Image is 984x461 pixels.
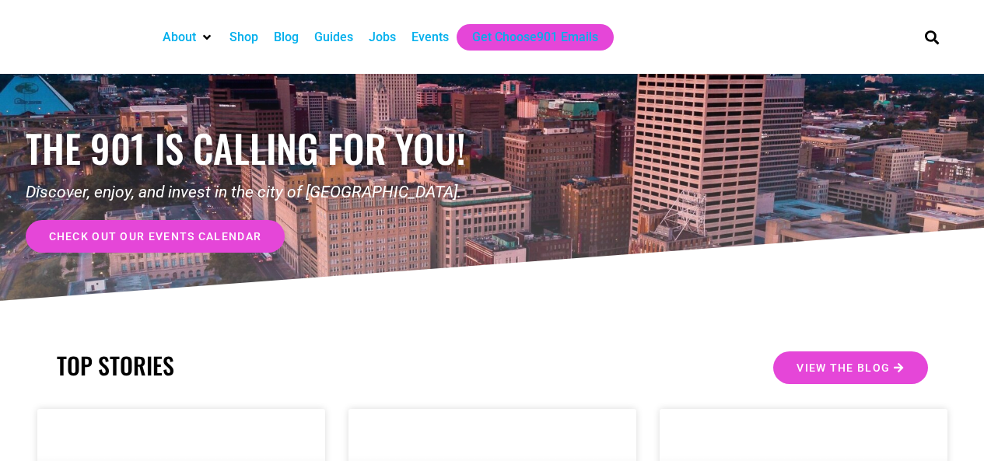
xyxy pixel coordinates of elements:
div: About [155,24,222,51]
a: Jobs [369,28,396,47]
a: check out our events calendar [26,220,285,253]
a: Guides [314,28,353,47]
p: Discover, enjoy, and invest in the city of [GEOGRAPHIC_DATA]. [26,180,492,205]
h2: TOP STORIES [57,351,485,379]
h1: the 901 is calling for you! [26,125,492,171]
a: Shop [229,28,258,47]
span: check out our events calendar [49,231,262,242]
div: Search [919,24,944,50]
a: About [163,28,196,47]
a: Events [411,28,449,47]
a: Blog [274,28,299,47]
nav: Main nav [155,24,898,51]
a: View the Blog [773,351,927,384]
span: View the Blog [797,362,890,373]
a: Get Choose901 Emails [472,28,598,47]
